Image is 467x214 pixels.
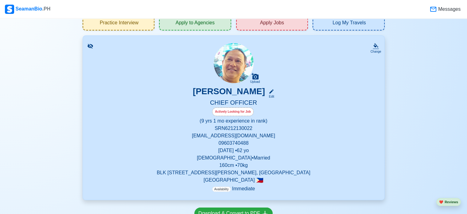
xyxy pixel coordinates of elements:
[193,86,265,99] h3: [PERSON_NAME]
[90,132,377,139] p: [EMAIL_ADDRESS][DOMAIN_NAME]
[436,198,461,206] button: heartReviews
[333,20,366,27] span: Log My Travels
[90,162,377,169] p: 160 cm • 70 kg
[176,20,215,27] span: Apply to Agencies
[266,94,274,99] div: Edit
[90,176,377,184] p: [GEOGRAPHIC_DATA]
[100,20,138,27] span: Practice Interview
[370,49,381,54] div: Change
[90,169,377,176] p: BLK [STREET_ADDRESS][PERSON_NAME], [GEOGRAPHIC_DATA]
[212,185,255,192] p: Immediate
[90,147,377,154] p: [DATE] • 62 yo
[90,117,377,125] p: (9 yrs 1 mo experience in rank)
[5,5,14,14] img: Logo
[42,6,51,11] span: .PH
[256,177,263,183] span: 🇵🇭
[90,125,377,132] p: SRN 6212130022
[439,200,443,204] span: heart
[90,154,377,162] p: [DEMOGRAPHIC_DATA] • Married
[260,20,284,27] span: Apply Jobs
[250,80,260,84] div: Upload
[437,6,461,13] span: Messages
[90,139,377,147] p: 09603740488
[90,99,377,107] h5: CHIEF OFFICER
[5,5,50,14] div: SeamanBio
[212,187,231,192] span: Availability
[212,107,254,116] div: Actively Looking for Job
